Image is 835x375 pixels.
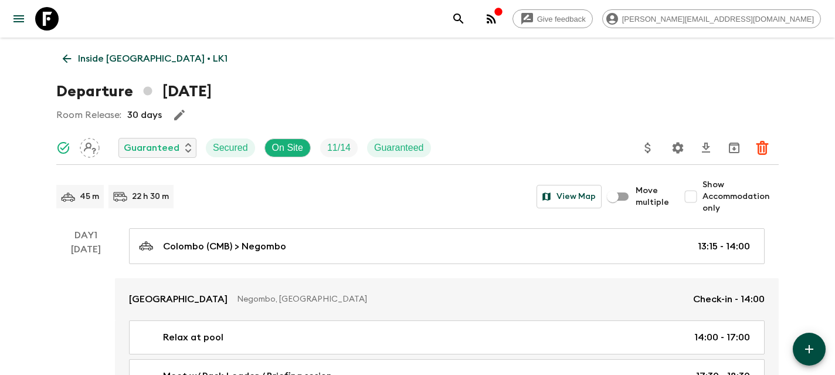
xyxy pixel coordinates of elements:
[636,136,660,160] button: Update Price, Early Bird Discount and Costs
[7,7,30,31] button: menu
[374,141,424,155] p: Guaranteed
[115,278,779,320] a: [GEOGRAPHIC_DATA]Negombo, [GEOGRAPHIC_DATA]Check-in - 14:00
[56,108,121,122] p: Room Release:
[666,136,690,160] button: Settings
[722,136,746,160] button: Archive (Completed, Cancelled or Unsynced Departures only)
[616,15,820,23] span: [PERSON_NAME][EMAIL_ADDRESS][DOMAIN_NAME]
[129,292,228,306] p: [GEOGRAPHIC_DATA]
[447,7,470,31] button: search adventures
[78,52,228,66] p: Inside [GEOGRAPHIC_DATA] • LK1
[694,330,750,344] p: 14:00 - 17:00
[56,47,234,70] a: Inside [GEOGRAPHIC_DATA] • LK1
[602,9,821,28] div: [PERSON_NAME][EMAIL_ADDRESS][DOMAIN_NAME]
[213,141,248,155] p: Secured
[80,141,100,151] span: Assign pack leader
[512,9,593,28] a: Give feedback
[56,141,70,155] svg: Synced Successfully
[237,293,684,305] p: Negombo, [GEOGRAPHIC_DATA]
[264,138,311,157] div: On Site
[206,138,255,157] div: Secured
[694,136,718,160] button: Download CSV
[531,15,592,23] span: Give feedback
[129,320,765,354] a: Relax at pool14:00 - 17:00
[272,141,303,155] p: On Site
[702,179,779,214] span: Show Accommodation only
[320,138,358,157] div: Trip Fill
[132,191,169,202] p: 22 h 30 m
[56,228,115,242] p: Day 1
[751,136,774,160] button: Delete
[56,80,212,103] h1: Departure [DATE]
[127,108,162,122] p: 30 days
[80,191,99,202] p: 45 m
[163,239,286,254] p: Colombo (CMB) > Negombo
[636,185,670,208] span: Move multiple
[124,141,179,155] p: Guaranteed
[327,141,351,155] p: 11 / 14
[129,228,765,264] a: Colombo (CMB) > Negombo13:15 - 14:00
[163,330,223,344] p: Relax at pool
[698,239,750,254] p: 13:15 - 14:00
[537,185,602,208] button: View Map
[693,292,765,306] p: Check-in - 14:00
